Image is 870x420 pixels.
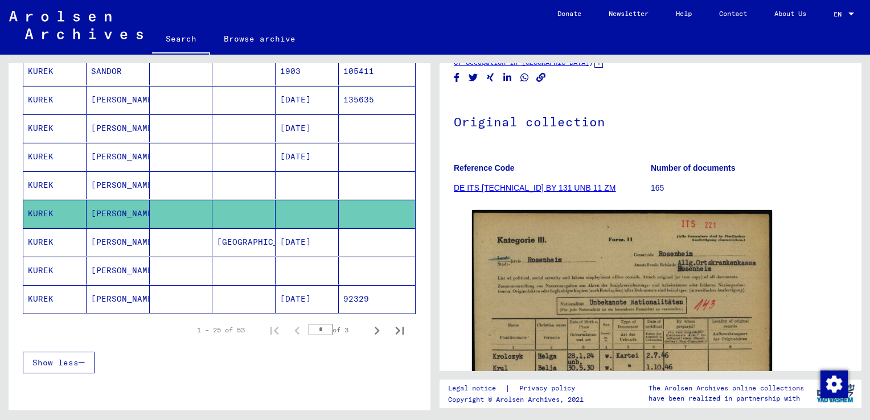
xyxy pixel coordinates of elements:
b: Reference Code [454,163,515,172]
mat-cell: 1903 [276,57,339,85]
p: Copyright © Arolsen Archives, 2021 [448,394,589,405]
button: Show less [23,352,95,373]
mat-cell: [DATE] [276,285,339,313]
mat-cell: [PERSON_NAME] [87,86,150,114]
button: Share on Xing [485,71,496,85]
button: Last page [388,319,411,341]
mat-cell: SANDOR [87,57,150,85]
button: Share on LinkedIn [502,71,514,85]
mat-cell: 105411 [339,57,415,85]
div: of 3 [309,324,366,335]
button: Share on Twitter [467,71,479,85]
mat-cell: [PERSON_NAME] [87,257,150,285]
h1: Original collection [454,96,847,146]
mat-cell: KUREK [23,228,87,256]
img: yv_logo.png [814,379,857,407]
mat-cell: KUREK [23,200,87,228]
b: Number of documents [651,163,736,172]
mat-cell: [PERSON_NAME] [87,171,150,199]
mat-cell: [DATE] [276,228,339,256]
div: Zustimmung ändern [820,370,847,397]
mat-cell: [PERSON_NAME] [87,228,150,256]
mat-cell: [DATE] [276,114,339,142]
img: Arolsen_neg.svg [9,11,143,39]
p: have been realized in partnership with [649,393,804,403]
button: Previous page [286,319,309,341]
div: 1 – 25 of 53 [197,325,245,335]
button: Copy link [535,71,547,85]
mat-cell: [PERSON_NAME] [87,285,150,313]
mat-cell: [GEOGRAPHIC_DATA] [212,228,276,256]
mat-cell: KUREK [23,86,87,114]
a: Search [152,25,210,55]
p: 165 [651,182,847,194]
mat-cell: [PERSON_NAME] [87,143,150,171]
a: Browse archive [210,25,309,52]
mat-cell: KUREK [23,257,87,285]
div: | [448,382,589,394]
mat-cell: KUREK [23,57,87,85]
a: Privacy policy [510,382,589,394]
mat-select-trigger: EN [834,10,842,18]
mat-cell: 135635 [339,86,415,114]
button: Next page [366,319,388,341]
p: The Arolsen Archives online collections [649,383,804,393]
button: Share on Facebook [451,71,463,85]
mat-cell: [DATE] [276,86,339,114]
mat-cell: KUREK [23,114,87,142]
mat-cell: [PERSON_NAME] [87,200,150,228]
a: Legal notice [448,382,505,394]
button: Share on WhatsApp [519,71,531,85]
mat-cell: KUREK [23,171,87,199]
mat-cell: [PERSON_NAME] [87,114,150,142]
mat-cell: KUREK [23,285,87,313]
button: First page [263,319,286,341]
span: Show less [32,357,79,368]
mat-cell: KUREK [23,143,87,171]
a: DE ITS [TECHNICAL_ID] BY 131 UNB 11 ZM [454,183,616,192]
img: Zustimmung ändern [820,370,848,398]
mat-cell: [DATE] [276,143,339,171]
mat-cell: 92329 [339,285,415,313]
